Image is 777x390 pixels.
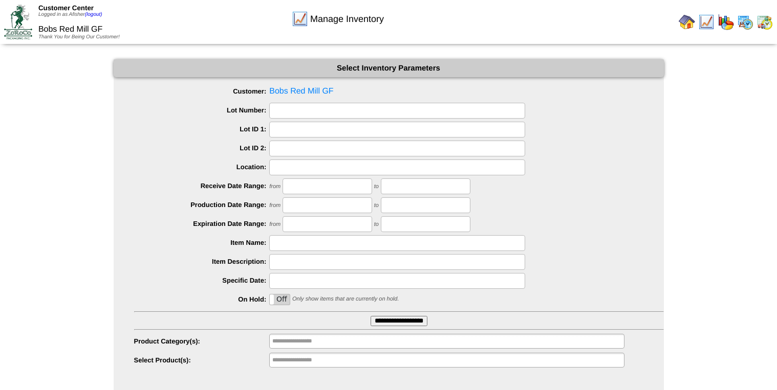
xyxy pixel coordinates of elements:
span: Manage Inventory [310,14,384,25]
span: Bobs Red Mill GF [38,25,102,34]
div: OnOff [269,294,290,305]
span: Bobs Red Mill GF [134,84,664,99]
label: Expiration Date Range: [134,220,270,227]
label: Receive Date Range: [134,182,270,190]
label: Product Category(s): [134,337,270,345]
img: graph.gif [718,14,734,30]
label: Lot ID 1: [134,125,270,133]
label: Lot ID 2: [134,144,270,152]
span: to [374,202,379,209]
img: calendarprod.gif [737,14,753,30]
a: (logout) [85,12,102,17]
span: to [374,221,379,227]
label: Off [270,294,290,305]
label: Lot Number: [134,106,270,114]
img: home.gif [679,14,695,30]
label: Production Date Range: [134,201,270,209]
span: Only show items that are currently on hold. [292,296,399,302]
img: ZoRoCo_Logo(Green%26Foil)%20jpg.webp [4,5,32,39]
span: from [269,202,280,209]
label: On Hold: [134,295,270,303]
label: Item Description: [134,258,270,265]
img: line_graph.gif [292,11,308,27]
span: from [269,183,280,190]
span: to [374,183,379,190]
img: calendarinout.gif [757,14,773,30]
div: Select Inventory Parameters [114,59,664,77]
span: Customer Center [38,4,94,12]
label: Customer: [134,87,270,95]
label: Select Product(s): [134,356,270,364]
label: Location: [134,163,270,171]
img: line_graph.gif [698,14,715,30]
span: Logged in as Afisher [38,12,102,17]
span: from [269,221,280,227]
label: Item Name: [134,239,270,246]
label: Specific Date: [134,277,270,284]
span: Thank You for Being Our Customer! [38,34,120,40]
